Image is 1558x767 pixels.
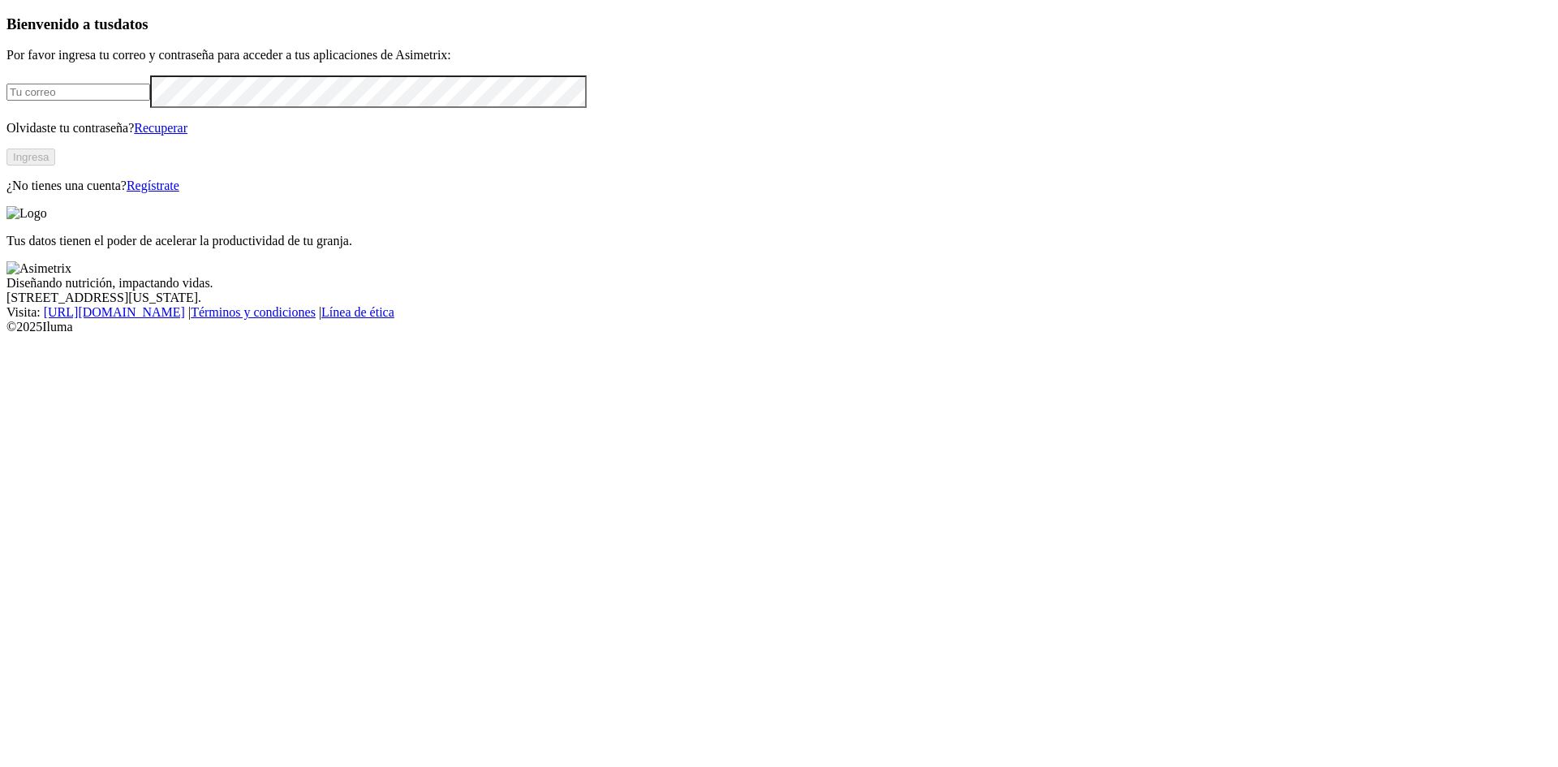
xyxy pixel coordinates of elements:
[6,320,1552,334] div: © 2025 Iluma
[6,48,1552,62] p: Por favor ingresa tu correo y contraseña para acceder a tus aplicaciones de Asimetrix:
[6,305,1552,320] div: Visita : | |
[6,179,1552,193] p: ¿No tienes una cuenta?
[44,305,185,319] a: [URL][DOMAIN_NAME]
[114,15,148,32] span: datos
[6,84,150,101] input: Tu correo
[321,305,394,319] a: Línea de ética
[6,291,1552,305] div: [STREET_ADDRESS][US_STATE].
[6,121,1552,136] p: Olvidaste tu contraseña?
[6,261,71,276] img: Asimetrix
[6,149,55,166] button: Ingresa
[134,121,187,135] a: Recuperar
[6,276,1552,291] div: Diseñando nutrición, impactando vidas.
[6,206,47,221] img: Logo
[191,305,316,319] a: Términos y condiciones
[6,15,1552,33] h3: Bienvenido a tus
[6,234,1552,248] p: Tus datos tienen el poder de acelerar la productividad de tu granja.
[127,179,179,192] a: Regístrate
